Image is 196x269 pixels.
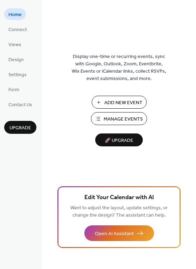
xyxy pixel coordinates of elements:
[4,53,28,65] a: Design
[8,11,22,19] span: Home
[8,101,32,109] span: Contact Us
[8,56,24,64] span: Design
[92,96,147,109] button: Add New Event
[8,41,21,49] span: Views
[4,121,36,134] button: Upgrade
[70,203,168,220] span: Want to adjust the layout, update settings, or change the design? The assistant can help.
[99,136,139,145] span: 🚀 Upgrade
[8,26,27,34] span: Connect
[9,124,31,132] span: Upgrade
[95,230,134,238] span: Open AI Assistant
[4,83,23,95] a: Form
[72,53,166,82] span: Display one-time or recurring events, sync with Google, Outlook, Zoom, Eventbrite, Wix Events or ...
[84,225,154,241] button: Open AI Assistant
[104,116,143,123] span: Manage Events
[4,38,26,50] a: Views
[95,133,143,146] button: 🚀 Upgrade
[8,86,19,94] span: Form
[4,23,31,35] a: Connect
[84,193,154,203] span: Edit Your Calendar with AI
[4,99,36,110] a: Contact Us
[91,112,147,125] button: Manage Events
[4,68,31,80] a: Settings
[8,71,27,79] span: Settings
[104,99,142,107] span: Add New Event
[4,8,26,20] a: Home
